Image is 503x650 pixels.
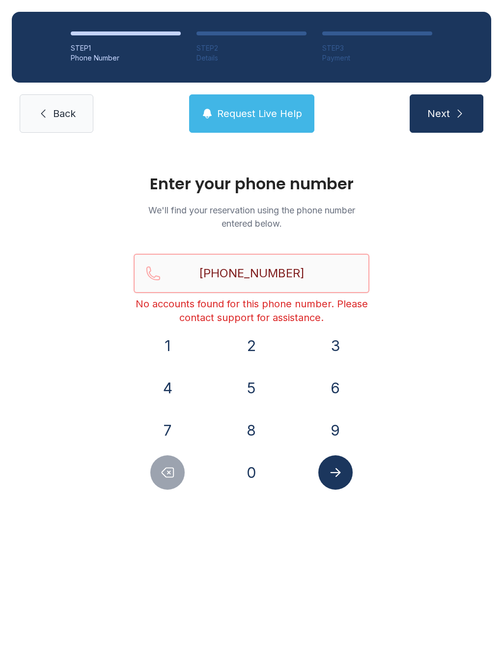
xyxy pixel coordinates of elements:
[150,413,185,447] button: 7
[134,297,369,325] div: No accounts found for this phone number. Please contact support for assistance.
[134,204,369,230] p: We'll find your reservation using the phone number entered below.
[53,107,76,120] span: Back
[196,53,307,63] div: Details
[234,371,269,405] button: 5
[427,107,450,120] span: Next
[318,413,353,447] button: 9
[71,43,181,53] div: STEP 1
[150,328,185,363] button: 1
[217,107,302,120] span: Request Live Help
[71,53,181,63] div: Phone Number
[134,254,369,293] input: Reservation phone number
[322,53,432,63] div: Payment
[134,176,369,192] h1: Enter your phone number
[318,371,353,405] button: 6
[234,413,269,447] button: 8
[196,43,307,53] div: STEP 2
[234,455,269,490] button: 0
[318,455,353,490] button: Submit lookup form
[150,371,185,405] button: 4
[150,455,185,490] button: Delete number
[318,328,353,363] button: 3
[322,43,432,53] div: STEP 3
[234,328,269,363] button: 2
